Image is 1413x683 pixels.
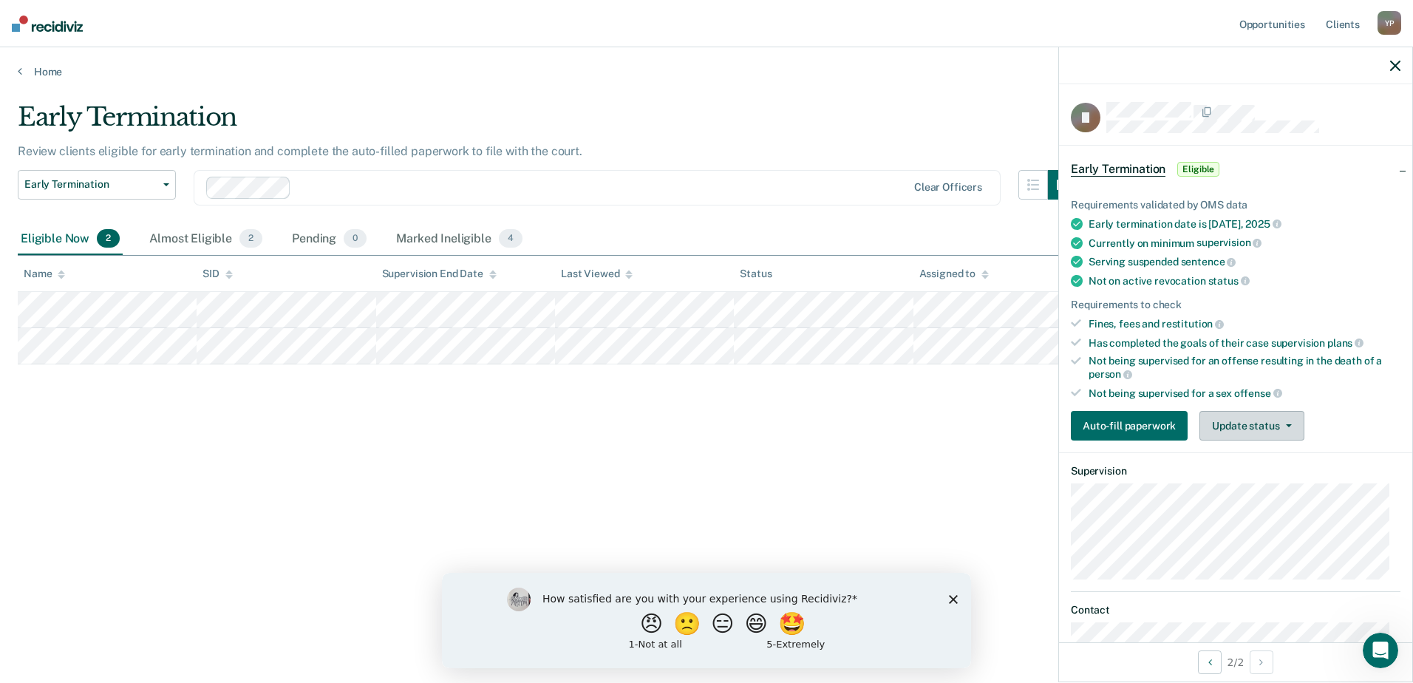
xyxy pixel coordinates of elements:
span: Early Termination [1071,162,1165,177]
span: supervision [1196,237,1262,248]
span: Eligible [1177,162,1219,177]
dt: Contact [1071,604,1400,616]
div: Last Viewed [561,268,633,280]
span: plans [1327,337,1363,349]
span: status [1208,275,1250,287]
div: Y P [1378,11,1401,35]
a: Home [18,65,1395,78]
div: Name [24,268,65,280]
img: Recidiviz [12,16,83,32]
div: Early Termination [18,102,1077,144]
a: Navigate to form link [1071,411,1194,441]
div: Serving suspended [1089,255,1400,268]
div: Assigned to [919,268,989,280]
iframe: Intercom live chat [1363,633,1398,668]
div: SID [202,268,233,280]
div: Not on active revocation [1089,274,1400,288]
span: 4 [499,229,522,248]
dt: Supervision [1071,465,1400,478]
button: Previous Opportunity [1198,650,1222,674]
div: Currently on minimum [1089,237,1400,250]
div: Not being supervised for a sex [1089,387,1400,400]
span: sentence [1181,256,1236,268]
span: 2025 [1245,218,1281,230]
div: Requirements to check [1071,299,1400,311]
iframe: Survey by Kim from Recidiviz [442,573,971,668]
div: Pending [289,223,370,256]
div: Early termination date is [DATE], [1089,217,1400,231]
div: Has completed the goals of their case supervision [1089,336,1400,350]
div: Supervision End Date [382,268,497,280]
button: Auto-fill paperwork [1071,411,1188,441]
div: Not being supervised for an offense resulting in the death of a [1089,355,1400,380]
span: 0 [344,229,367,248]
div: Clear officers [914,181,982,194]
button: Next Opportunity [1250,650,1273,674]
div: Status [740,268,772,280]
div: Eligible Now [18,223,123,256]
div: Marked Ineligible [393,223,525,256]
span: person [1089,368,1132,380]
div: Early TerminationEligible [1059,146,1412,193]
span: Early Termination [24,178,157,191]
button: Update status [1199,411,1304,441]
div: Requirements validated by OMS data [1071,199,1400,211]
p: Review clients eligible for early termination and complete the auto-filled paperwork to file with... [18,144,582,158]
span: restitution [1162,318,1224,330]
div: Almost Eligible [146,223,265,256]
span: 2 [97,229,120,248]
span: 2 [239,229,262,248]
div: Fines, fees and [1089,317,1400,330]
span: offense [1234,387,1282,399]
div: 2 / 2 [1059,642,1412,682]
